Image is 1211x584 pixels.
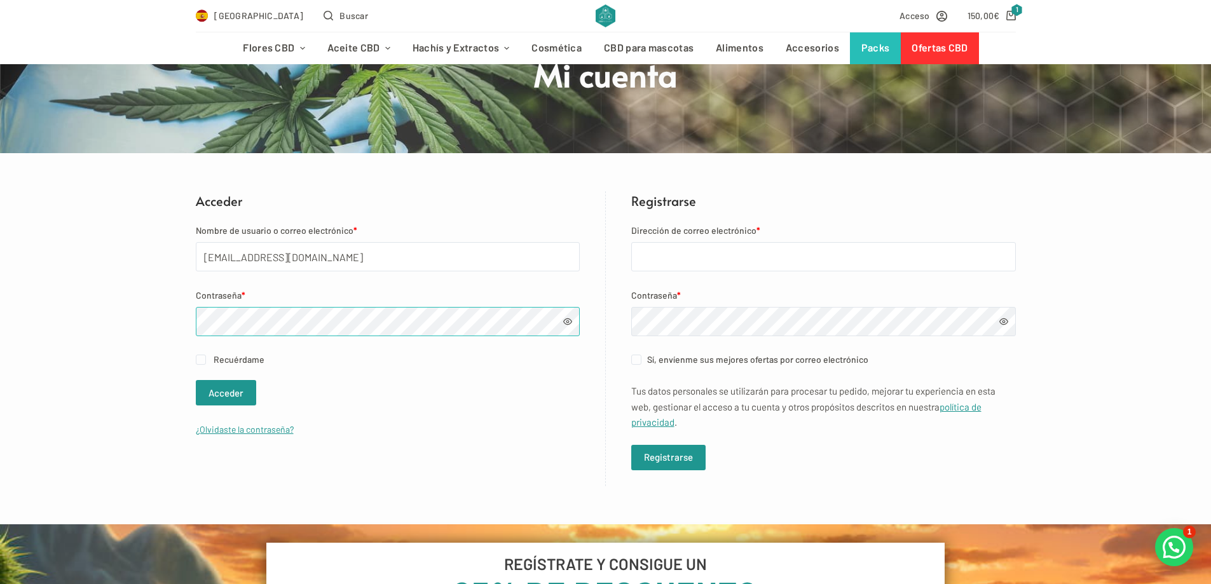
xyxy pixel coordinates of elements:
[316,32,401,64] a: Aceite CBD
[196,191,580,210] h2: Acceder
[901,32,979,64] a: Ofertas CBD
[968,8,1016,23] a: Carro de compra
[850,32,901,64] a: Packs
[705,32,775,64] a: Alimentos
[631,191,1016,210] h2: Registrarse
[196,380,256,405] button: Acceder
[1011,4,1023,16] span: 1
[521,32,593,64] a: Cosmética
[196,223,580,238] label: Nombre de usuario o correo electrónico
[774,32,850,64] a: Accesorios
[232,32,316,64] a: Flores CBD
[214,8,303,23] span: [GEOGRAPHIC_DATA]
[196,355,206,365] input: Recuérdame
[196,288,580,302] label: Contraseña
[593,32,705,64] a: CBD para mascotas
[596,4,615,27] img: CBD Alchemy
[196,8,304,23] a: Select Country
[631,223,1016,238] label: Dirección de correo electrónico
[196,424,294,435] a: ¿Olvidaste la contraseña?
[367,53,844,95] h1: Mi cuenta
[339,8,368,23] span: Buscar
[631,352,1016,367] label: Sí, envíenme sus mejores ofertas por correo electrónico
[232,32,979,64] nav: Menú de cabecera
[631,288,1016,302] label: Contraseña
[294,556,917,572] h6: REGÍSTRATE Y CONSIGUE UN
[900,8,947,23] a: Acceso
[214,354,264,365] span: Recuérdame
[900,8,930,23] span: Acceso
[631,383,1016,430] p: Tus datos personales se utilizarán para procesar tu pedido, mejorar tu experiencia en esta web, g...
[631,445,706,470] button: Registrarse
[968,10,1000,21] bdi: 150,00
[401,32,521,64] a: Hachís y Extractos
[196,10,209,22] img: ES Flag
[631,355,641,365] input: Sí, envíenme sus mejores ofertas por correo electrónico
[994,10,999,21] span: €
[324,8,368,23] button: Abrir formulario de búsqueda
